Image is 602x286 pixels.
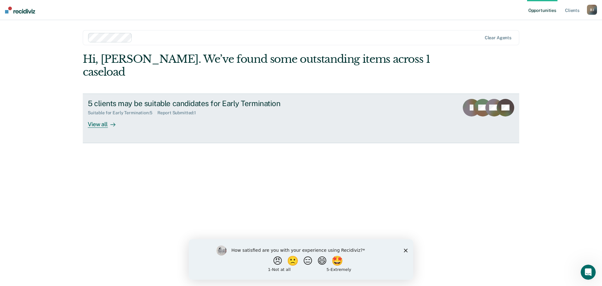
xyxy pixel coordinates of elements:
[88,99,308,108] div: 5 clients may be suitable candidates for Early Termination
[587,5,597,15] button: BJ
[88,110,157,116] div: Suitable for Early Termination : 5
[83,94,519,143] a: 5 clients may be suitable candidates for Early TerminationSuitable for Early Termination:5Report ...
[83,53,432,78] div: Hi, [PERSON_NAME]. We’ve found some outstanding items across 1 caseload
[189,239,413,280] iframe: Survey by Kim from Recidiviz
[5,7,35,13] img: Recidiviz
[485,35,511,40] div: Clear agents
[157,110,201,116] div: Report Submitted : 1
[581,265,596,280] iframe: Intercom live chat
[587,5,597,15] div: B J
[88,116,123,128] div: View all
